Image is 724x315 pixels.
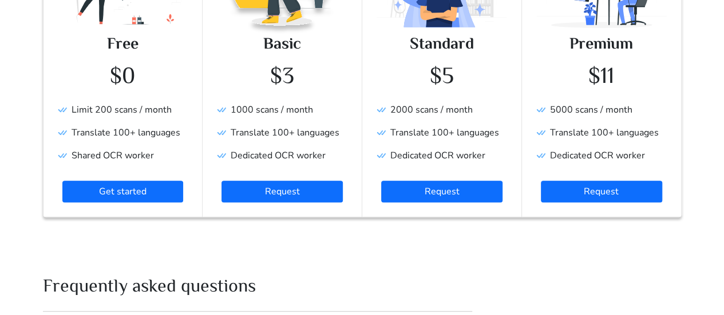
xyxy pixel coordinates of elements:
[536,34,667,53] h3: Premium
[536,62,667,89] h1: $11
[377,34,507,53] h3: Standard
[377,149,485,162] span: Dedicated OCR worker
[58,103,172,116] span: Limit 200 scans / month
[217,62,347,89] h1: $3
[381,181,503,202] a: Request
[377,103,473,116] span: 2000 scans / month
[541,181,662,202] a: Request
[217,149,326,162] span: Dedicated OCR worker
[377,126,499,139] span: Translate 100+ languages
[536,149,645,162] span: Dedicated OCR worker
[58,62,188,89] h1: $0
[62,181,184,202] a: Get started
[217,126,339,139] span: Translate 100+ languages
[43,274,682,296] h2: Frequently asked questions
[58,34,188,53] h3: Free
[536,103,632,116] span: 5000 scans / month
[217,34,347,53] h3: Basic
[217,103,313,116] span: 1000 scans / month
[58,149,154,162] span: Shared OCR worker
[58,126,180,139] span: Translate 100+ languages
[377,62,507,89] h1: $5
[536,126,659,139] span: Translate 100+ languages
[221,181,343,202] a: Request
